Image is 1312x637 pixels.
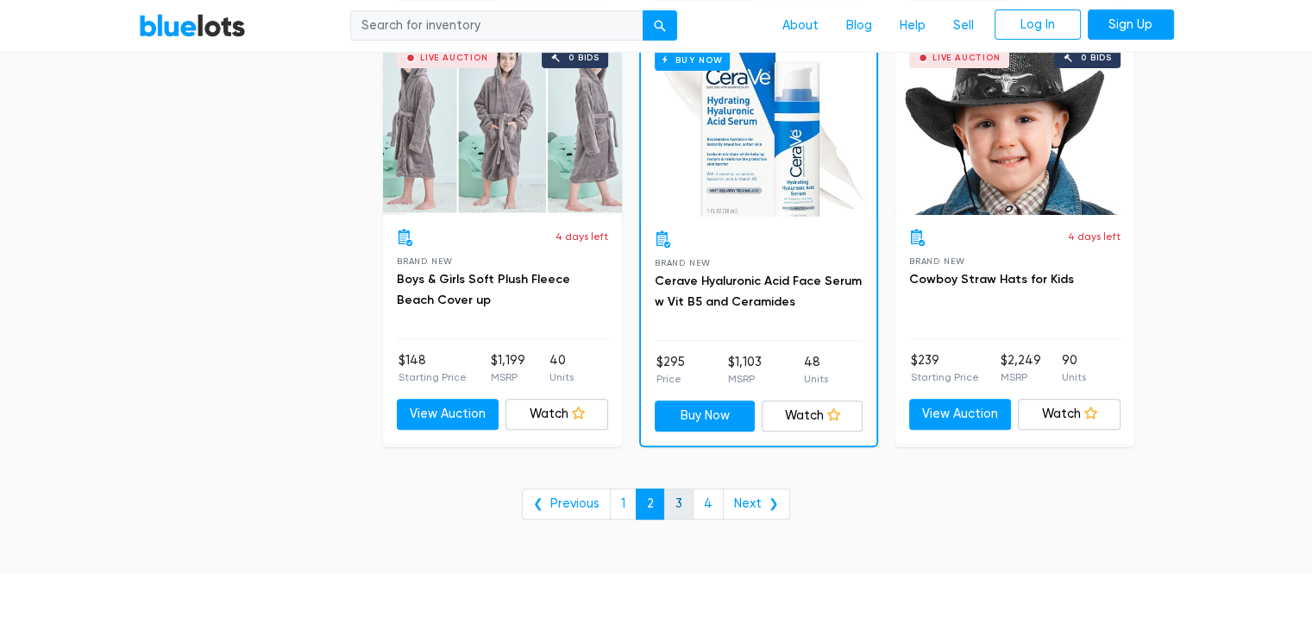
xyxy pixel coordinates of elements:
[1068,229,1121,244] p: 4 days left
[909,256,965,266] span: Brand New
[610,489,637,520] a: 1
[832,9,886,42] a: Blog
[1062,351,1086,386] li: 90
[655,258,711,268] span: Brand New
[693,489,724,520] a: 4
[1018,399,1121,430] a: Watch
[549,351,574,386] li: 40
[932,54,1001,62] div: Live Auction
[350,10,643,41] input: Search for inventory
[804,371,828,387] p: Units
[1062,369,1086,385] p: Units
[655,49,730,71] h6: Buy Now
[909,272,1074,287] a: Cowboy Straw Hats for Kids
[664,489,694,520] a: 3
[804,353,828,388] li: 48
[491,351,525,386] li: $1,199
[397,256,453,266] span: Brand New
[1000,369,1040,385] p: MSRP
[886,9,939,42] a: Help
[397,272,570,307] a: Boys & Girls Soft Plush Fleece Beach Cover up
[762,400,863,432] a: Watch
[399,351,467,386] li: $148
[655,274,862,309] a: Cerave Hyaluronic Acid Face Serum w Vit B5 and Ceramides
[420,54,488,62] div: Live Auction
[397,399,499,430] a: View Auction
[139,13,246,38] a: BlueLots
[556,229,608,244] p: 4 days left
[727,353,761,388] li: $1,103
[723,489,790,520] a: Next ❯
[1088,9,1174,41] a: Sign Up
[727,371,761,387] p: MSRP
[522,489,611,520] a: ❮ Previous
[939,9,988,42] a: Sell
[568,54,600,62] div: 0 bids
[491,369,525,385] p: MSRP
[911,351,979,386] li: $239
[911,369,979,385] p: Starting Price
[549,369,574,385] p: Units
[383,34,622,215] a: Live Auction 0 bids
[656,371,685,387] p: Price
[399,369,467,385] p: Starting Price
[656,353,685,388] li: $295
[641,35,876,217] a: Buy Now
[655,400,756,432] a: Buy Now
[909,399,1012,430] a: View Auction
[1081,54,1112,62] div: 0 bids
[895,34,1134,215] a: Live Auction 0 bids
[505,399,608,430] a: Watch
[769,9,832,42] a: About
[995,9,1081,41] a: Log In
[636,489,665,520] a: 2
[1000,351,1040,386] li: $2,249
